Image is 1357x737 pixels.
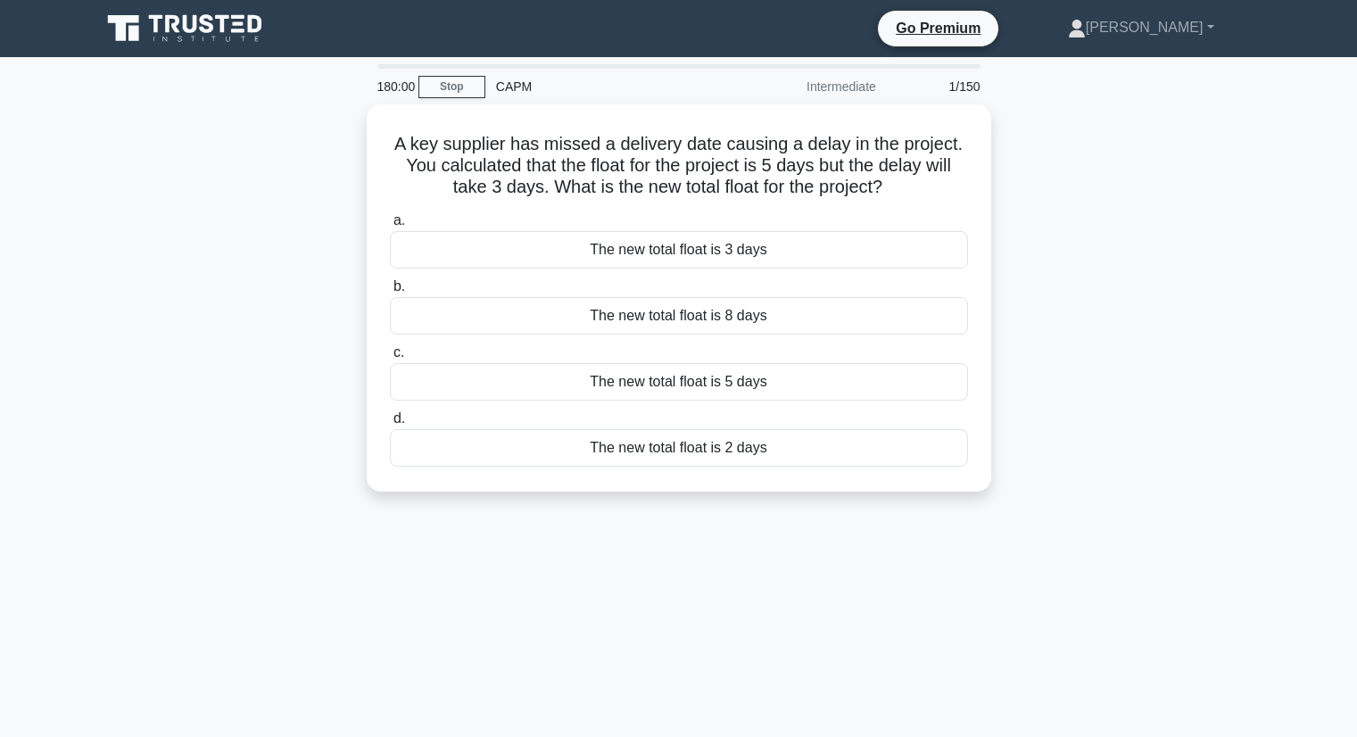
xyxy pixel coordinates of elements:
[393,410,405,426] span: d.
[390,297,968,335] div: The new total float is 8 days
[388,133,970,199] h5: A key supplier has missed a delivery date causing a delay in the project. You calculated that the...
[390,363,968,401] div: The new total float is 5 days
[885,17,991,39] a: Go Premium
[390,231,968,269] div: The new total float is 3 days
[390,429,968,467] div: The new total float is 2 days
[1025,10,1257,46] a: [PERSON_NAME]
[418,76,485,98] a: Stop
[485,69,731,104] div: CAPM
[731,69,887,104] div: Intermediate
[393,212,405,228] span: a.
[393,278,405,294] span: b.
[393,344,404,360] span: c.
[887,69,991,104] div: 1/150
[367,69,418,104] div: 180:00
